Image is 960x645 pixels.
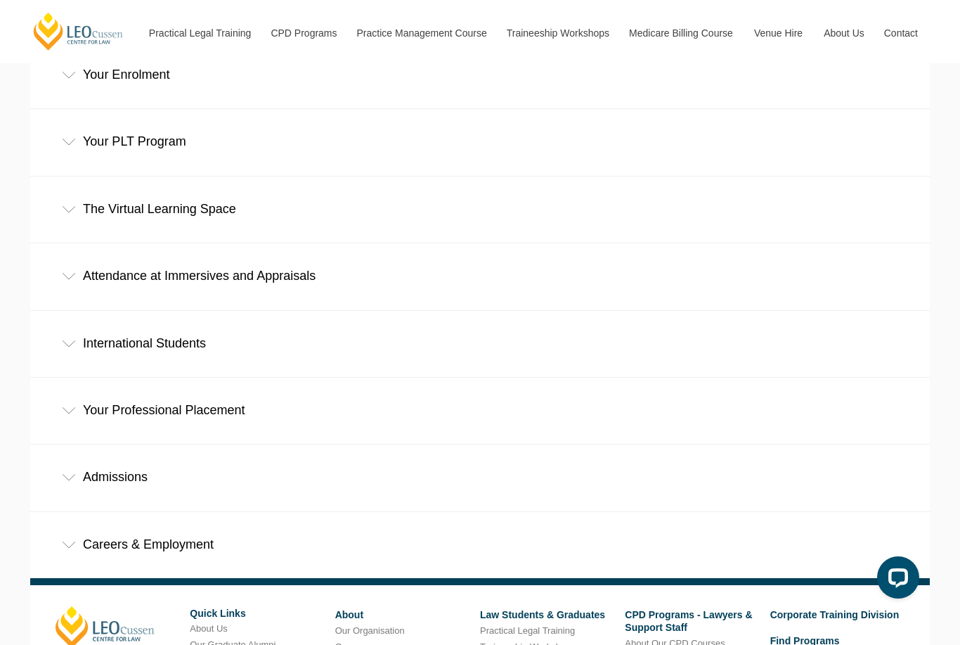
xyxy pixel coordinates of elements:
[30,177,930,242] div: The Virtual Learning Space
[618,3,744,63] a: Medicare Billing Course
[480,625,575,636] a: Practical Legal Training
[138,3,261,63] a: Practical Legal Training
[30,445,930,510] div: Admissions
[335,625,405,636] a: Our Organisation
[744,3,813,63] a: Venue Hire
[30,109,930,174] div: Your PLT Program
[30,42,930,108] div: Your Enrolment
[30,512,930,577] div: Careers & Employment
[30,243,930,309] div: Attendance at Immersives and Appraisals
[260,3,346,63] a: CPD Programs
[874,3,928,63] a: Contact
[32,11,125,51] a: [PERSON_NAME] Centre for Law
[30,378,930,443] div: Your Professional Placement
[866,551,925,610] iframe: LiveChat chat widget
[625,609,752,633] a: CPD Programs - Lawyers & Support Staff
[190,623,227,634] a: About Us
[813,3,874,63] a: About Us
[346,3,496,63] a: Practice Management Course
[30,311,930,376] div: International Students
[480,609,605,620] a: Law Students & Graduates
[190,608,324,619] h6: Quick Links
[496,3,618,63] a: Traineeship Workshops
[335,609,363,620] a: About
[770,609,900,620] a: Corporate Training Division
